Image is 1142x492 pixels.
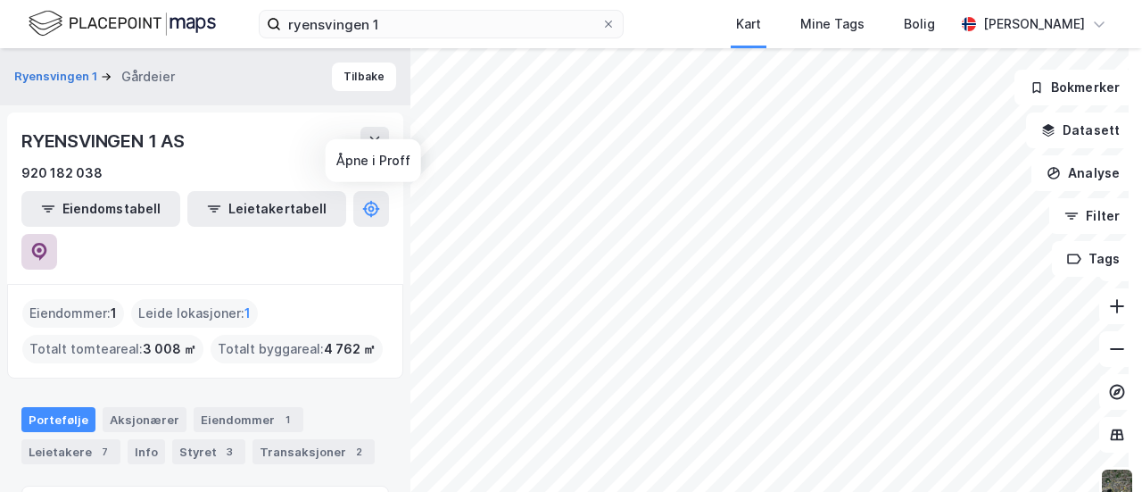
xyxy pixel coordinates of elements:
[143,338,196,360] span: 3 008 ㎡
[736,13,761,35] div: Kart
[1026,113,1135,148] button: Datasett
[281,11,601,38] input: Søk på adresse, matrikkel, gårdeiere, leietakere eller personer
[194,407,303,432] div: Eiendommer
[1053,406,1142,492] iframe: Chat Widget
[800,13,865,35] div: Mine Tags
[95,443,113,461] div: 7
[350,443,368,461] div: 2
[14,68,101,86] button: Ryensvingen 1
[332,63,396,91] button: Tilbake
[22,335,203,363] div: Totalt tomteareal :
[278,411,296,429] div: 1
[21,191,180,227] button: Eiendomstabell
[220,443,238,461] div: 3
[983,13,1085,35] div: [PERSON_NAME]
[128,439,165,464] div: Info
[1049,198,1135,234] button: Filter
[29,8,216,39] img: logo.f888ab2527a4732fd821a326f86c7f29.svg
[121,66,175,88] div: Gårdeier
[21,127,188,155] div: RYENSVINGEN 1 AS
[324,338,376,360] span: 4 762 ㎡
[111,303,117,324] span: 1
[131,299,258,328] div: Leide lokasjoner :
[1052,241,1135,277] button: Tags
[244,303,251,324] span: 1
[1014,70,1135,105] button: Bokmerker
[21,439,120,464] div: Leietakere
[172,439,245,464] div: Styret
[211,335,383,363] div: Totalt byggareal :
[252,439,375,464] div: Transaksjoner
[22,299,124,328] div: Eiendommer :
[187,191,346,227] button: Leietakertabell
[1031,155,1135,191] button: Analyse
[21,163,103,184] div: 920 182 038
[103,407,186,432] div: Aksjonærer
[904,13,935,35] div: Bolig
[21,407,95,432] div: Portefølje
